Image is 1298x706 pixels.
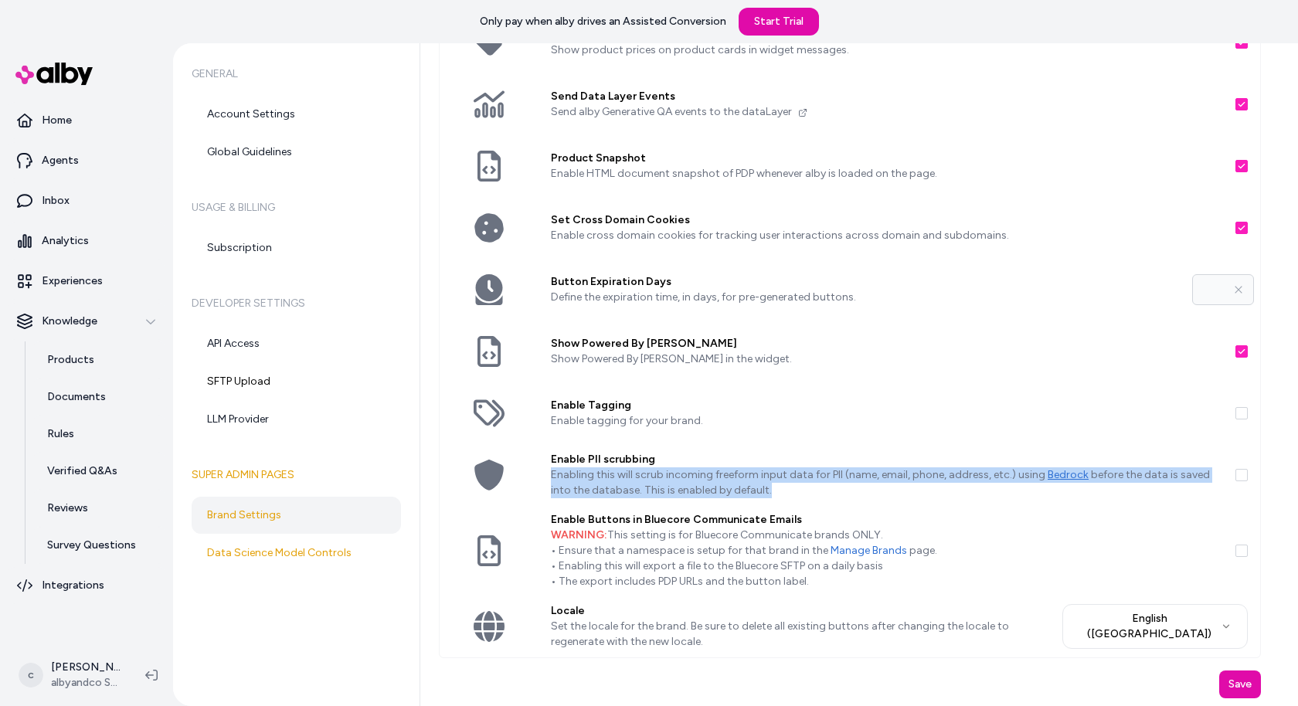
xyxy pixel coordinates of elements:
p: Send alby Generative QA events to the dataLayer [551,104,1223,120]
label: Enable PII scrubbing [551,452,1223,467]
h6: Developer Settings [192,282,401,325]
a: API Access [192,325,401,362]
p: Integrations [42,578,104,593]
p: Analytics [42,233,89,249]
button: Save [1219,670,1261,698]
a: Rules [32,416,167,453]
p: Show product prices on product cards in widget messages. [551,42,1223,58]
a: Subscription [192,229,401,266]
label: Set Cross Domain Cookies [551,212,1223,228]
span: WARNING: [551,528,607,541]
p: Enabling this will scrub incoming freeform input data for PII (name, email, phone, address, etc.)... [551,467,1223,498]
p: Survey Questions [47,538,136,553]
p: Enable cross domain cookies for tracking user interactions across domain and subdomains. [551,228,1223,243]
a: Products [32,341,167,378]
p: Inbox [42,193,70,209]
label: Locale [551,603,1050,619]
label: Product Snapshot [551,151,1223,166]
a: Integrations [6,567,167,604]
p: Documents [47,389,106,405]
a: Reviews [32,490,167,527]
a: Brand Settings [192,497,401,534]
a: Inbox [6,182,167,219]
p: Agents [42,153,79,168]
button: Knowledge [6,303,167,340]
p: Set the locale for the brand. Be sure to delete all existing buttons after changing the locale to... [551,619,1050,650]
img: alby Logo [15,63,93,85]
p: Reviews [47,501,88,516]
a: Start Trial [739,8,819,36]
a: Experiences [6,263,167,300]
a: Bedrock [1048,468,1089,481]
a: Home [6,102,167,139]
p: Products [47,352,94,368]
p: Show Powered By [PERSON_NAME] in the widget. [551,351,1223,367]
h6: General [192,53,401,96]
span: c [19,663,43,687]
h6: Usage & Billing [192,186,401,229]
a: Manage Brands [831,544,907,557]
a: Documents [32,378,167,416]
a: LLM Provider [192,401,401,438]
p: Verified Q&As [47,463,117,479]
p: Experiences [42,273,103,289]
a: Global Guidelines [192,134,401,171]
a: Verified Q&As [32,453,167,490]
p: [PERSON_NAME] [51,660,121,675]
p: Enable tagging for your brand. [551,413,1223,429]
label: Send Data Layer Events [551,89,1223,104]
a: Account Settings [192,96,401,133]
label: Show Powered By [PERSON_NAME] [551,336,1223,351]
p: Only pay when alby drives an Assisted Conversion [480,14,726,29]
button: c[PERSON_NAME]albyandco SolCon [9,650,133,700]
p: Define the expiration time, in days, for pre-generated buttons. [551,290,1180,305]
p: Rules [47,426,74,442]
a: Data Science Model Controls [192,535,401,572]
a: SFTP Upload [192,363,401,400]
p: This setting is for Bluecore Communicate brands ONLY. • Ensure that a namespace is setup for that... [551,528,1223,589]
a: Analytics [6,222,167,260]
a: Survey Questions [32,527,167,564]
label: Enable Tagging [551,398,1223,413]
p: Home [42,113,72,128]
a: Agents [6,142,167,179]
h6: Super Admin Pages [192,453,401,497]
p: Enable HTML document snapshot of PDP whenever alby is loaded on the page. [551,166,1223,182]
span: albyandco SolCon [51,675,121,691]
label: Button Expiration Days [551,274,1180,290]
p: Knowledge [42,314,97,329]
label: Enable Buttons in Bluecore Communicate Emails [551,512,1223,528]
